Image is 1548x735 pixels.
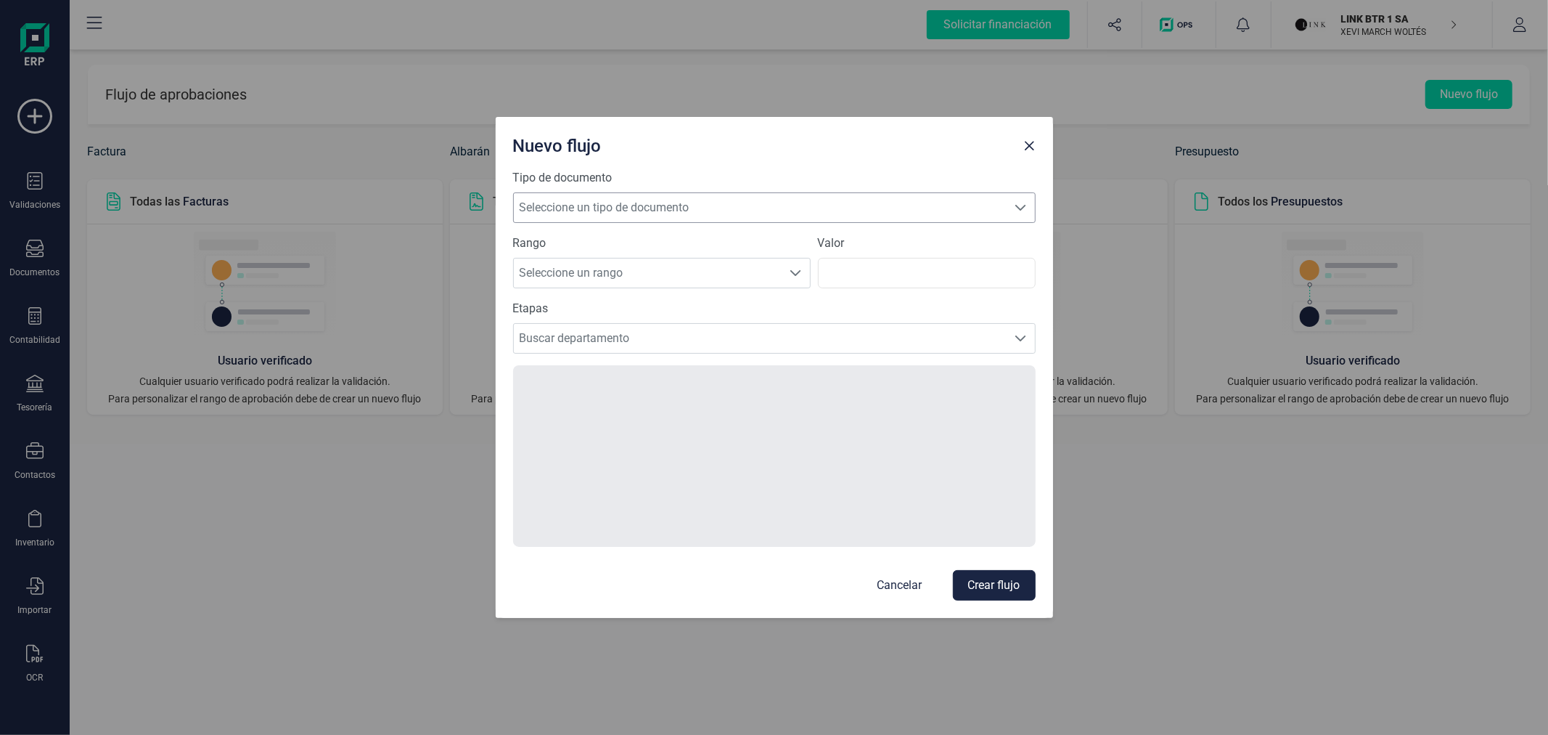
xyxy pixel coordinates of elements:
span: Buscar departamento [514,324,1007,353]
button: Crear flujo [953,570,1036,601]
button: Close [1018,134,1041,158]
span: Seleccione un rango [514,259,782,288]
label: Rango [513,235,811,252]
span: Seleccione un tipo de documento [514,193,1007,222]
p: Cancelar [877,577,922,594]
label: Etapas [513,300,549,317]
div: Nuevo flujo [507,129,1018,158]
label: Tipo de documento [513,169,613,187]
label: Valor [818,235,1036,252]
